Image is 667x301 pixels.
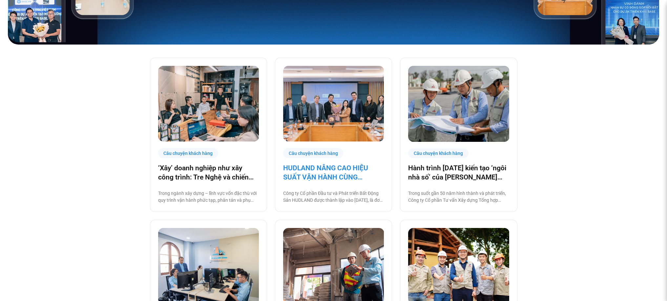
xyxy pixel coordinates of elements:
[283,163,384,182] a: HUDLAND NÂNG CAO HIỆU SUẤT VẬN HÀNH CÙNG [DOMAIN_NAME]
[158,148,219,158] div: Câu chuyện khách hàng
[283,190,384,204] p: Công ty Cổ phần Đầu tư và Phát triển Bất Động Sản HUDLAND được thành lập vào [DATE], là đơn vị th...
[158,190,259,204] p: Trong ngành xây dựng – lĩnh vực vốn đặc thù với quy trình vận hành phức tạp, phân tán và phụ thuộ...
[283,148,344,158] div: Câu chuyện khách hàng
[408,148,469,159] div: Câu chuyện khách hàng
[158,163,259,182] a: ‘Xây’ doanh nghiệp như xây công trình: Tre Nghệ và chiến lược chuyển đổi từ gốc
[408,163,509,182] a: Hành trình [DATE] kiến tạo ‘ngôi nhà số’ của [PERSON_NAME] cùng [DOMAIN_NAME]: Tiết kiệm 80% thời...
[408,190,509,204] p: Trong suốt gần 50 năm hình thành và phát triển, Công ty Cổ phần Tư vấn Xây dựng Tổng hợp (Nagecco...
